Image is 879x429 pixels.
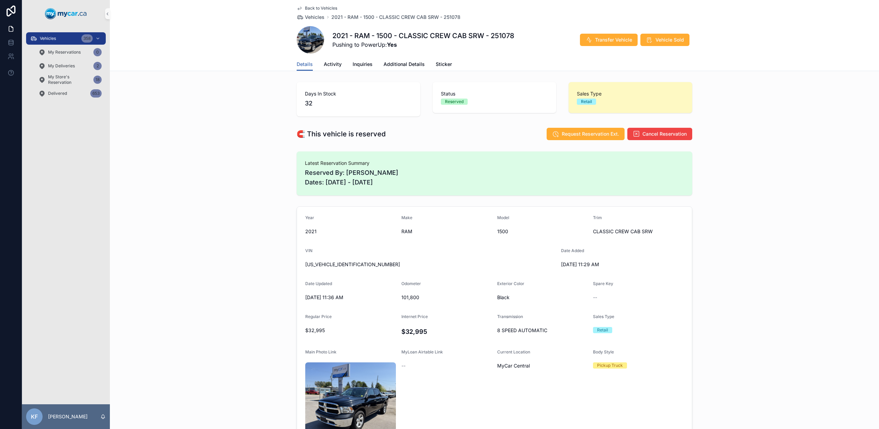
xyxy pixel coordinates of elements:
button: Cancel Reservation [627,128,692,140]
span: My Deliveries [48,63,75,69]
div: Retail [597,327,608,333]
div: Retail [581,99,592,105]
span: Activity [324,61,342,68]
span: Details [297,61,313,68]
span: $32,995 [305,327,396,334]
div: 653 [90,89,102,98]
span: CLASSIC CREW CAB SRW [593,228,684,235]
span: Cancel Reservation [642,131,687,137]
span: Main Photo Link [305,349,336,354]
span: Back to Vehicles [305,5,337,11]
img: App logo [45,8,87,19]
span: KF [31,413,38,421]
a: My Store's Reservation18 [34,74,106,86]
span: 8 SPEED AUTOMATIC [497,327,587,334]
span: VIN [305,248,312,253]
h1: 2021 - RAM - 1500 - CLASSIC CREW CAB SRW - 251078 [332,31,514,41]
span: Vehicle Sold [655,36,684,43]
h1: 🧲 This vehicle is reserved [297,129,386,139]
span: Request Reservation Ext. [562,131,619,137]
a: Details [297,58,313,71]
div: scrollable content [22,27,110,109]
h4: $32,995 [401,327,492,336]
span: 101,800 [401,294,492,301]
span: MyCar Central [497,362,530,369]
span: Make [401,215,412,220]
span: Regular Price [305,314,332,319]
span: Pushing to PowerUp: [332,41,514,49]
span: Current Location [497,349,530,354]
span: Sticker [436,61,452,68]
span: Vehicles [40,36,56,41]
span: Sales Type [593,314,614,319]
span: 1500 [497,228,587,235]
div: 358 [81,34,93,43]
span: Black [497,294,587,301]
span: RAM [401,228,492,235]
a: Inquiries [353,58,373,72]
span: My Reservations [48,49,81,55]
button: Request Reservation Ext. [547,128,625,140]
a: Activity [324,58,342,72]
span: Transfer Vehicle [595,36,632,43]
span: Date Added [561,248,584,253]
span: Days In Stock [305,90,412,97]
a: Sticker [436,58,452,72]
span: My Store's Reservation [48,74,91,85]
span: Body Style [593,349,614,354]
span: -- [593,294,597,301]
span: Delivered [48,91,67,96]
a: Additional Details [384,58,425,72]
span: MyLoan Airtable Link [401,349,443,354]
a: Back to Vehicles [297,5,337,11]
span: Status [441,90,548,97]
span: Reserved By: [PERSON_NAME] Dates: [DATE] - [DATE] [305,168,684,187]
span: Trim [593,215,602,220]
div: Pickup Truck [597,362,623,369]
span: Additional Details [384,61,425,68]
span: Spare Key [593,281,613,286]
span: 2021 [305,228,396,235]
button: Vehicle Sold [640,34,689,46]
span: Year [305,215,314,220]
span: -- [401,362,406,369]
a: Vehicles358 [26,32,106,45]
p: [PERSON_NAME] [48,413,88,420]
span: Sales Type [577,90,684,97]
strong: Yes [387,41,397,48]
div: 18 [93,76,102,84]
span: 32 [305,99,412,108]
span: Date Updated [305,281,332,286]
span: Exterior Color [497,281,524,286]
span: [DATE] 11:29 AM [561,261,652,268]
div: Reserved [445,99,464,105]
a: My Reservations0 [34,46,106,58]
a: Delivered653 [34,87,106,100]
span: Inquiries [353,61,373,68]
span: Latest Reservation Summary [305,160,684,167]
span: [DATE] 11:36 AM [305,294,396,301]
span: [US_VEHICLE_IDENTIFICATION_NUMBER] [305,261,556,268]
span: Internet Price [401,314,428,319]
button: Transfer Vehicle [580,34,638,46]
a: Vehicles [297,14,324,21]
span: Model [497,215,509,220]
span: Odometer [401,281,421,286]
a: 2021 - RAM - 1500 - CLASSIC CREW CAB SRW - 251078 [331,14,460,21]
span: Vehicles [305,14,324,21]
div: 0 [93,48,102,56]
div: 2 [93,62,102,70]
span: Transmission [497,314,523,319]
a: My Deliveries2 [34,60,106,72]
